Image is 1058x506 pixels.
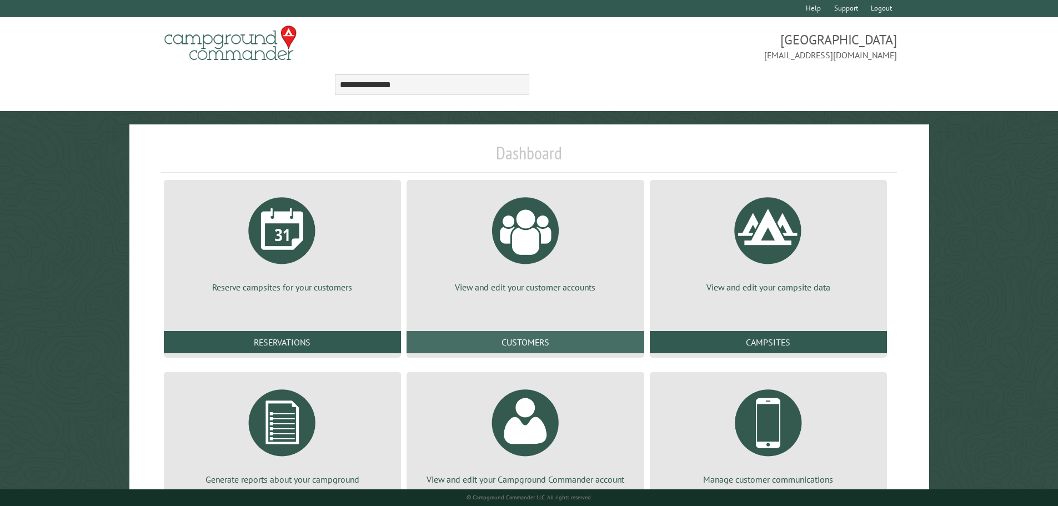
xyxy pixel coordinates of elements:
[650,331,887,353] a: Campsites
[663,189,874,293] a: View and edit your campsite data
[663,473,874,485] p: Manage customer communications
[177,189,388,293] a: Reserve campsites for your customers
[420,189,630,293] a: View and edit your customer accounts
[177,381,388,485] a: Generate reports about your campground
[420,381,630,485] a: View and edit your Campground Commander account
[407,331,644,353] a: Customers
[161,22,300,65] img: Campground Commander
[420,281,630,293] p: View and edit your customer accounts
[663,281,874,293] p: View and edit your campsite data
[164,331,401,353] a: Reservations
[467,494,592,501] small: © Campground Commander LLC. All rights reserved.
[177,473,388,485] p: Generate reports about your campground
[529,31,897,62] span: [GEOGRAPHIC_DATA] [EMAIL_ADDRESS][DOMAIN_NAME]
[420,473,630,485] p: View and edit your Campground Commander account
[161,142,897,173] h1: Dashboard
[177,281,388,293] p: Reserve campsites for your customers
[663,381,874,485] a: Manage customer communications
